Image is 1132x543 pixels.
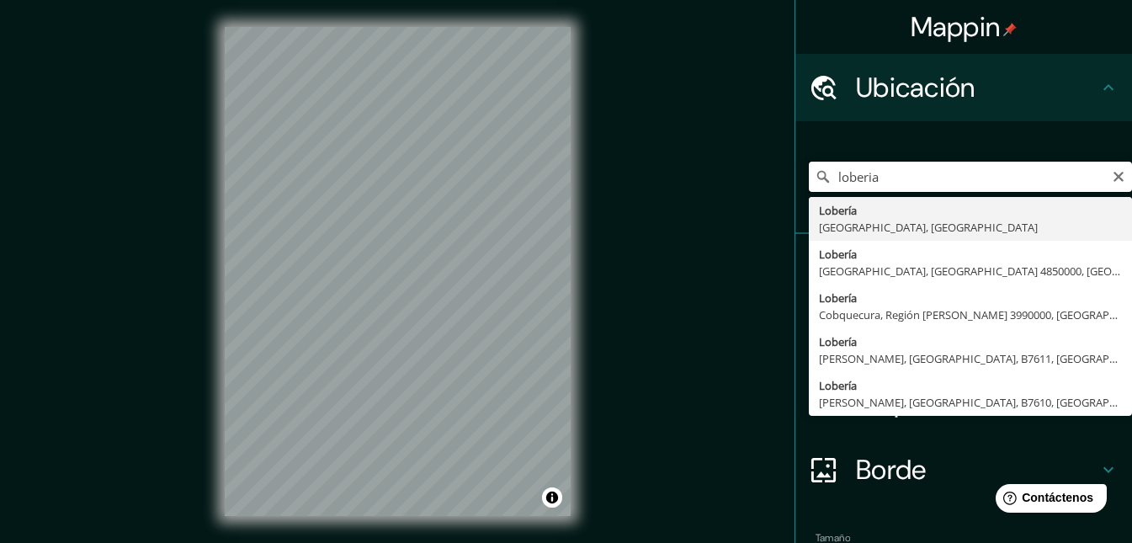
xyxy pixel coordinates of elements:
[819,247,857,262] font: Lobería
[1003,23,1017,36] img: pin-icon.png
[911,9,1001,45] font: Mappin
[809,162,1132,192] input: Elige tu ciudad o zona
[856,452,927,487] font: Borde
[542,487,562,508] button: Activar o desactivar atribución
[982,477,1113,524] iframe: Lanzador de widgets de ayuda
[819,378,857,393] font: Lobería
[795,369,1132,436] div: Disposición
[819,203,857,218] font: Lobería
[819,220,1038,235] font: [GEOGRAPHIC_DATA], [GEOGRAPHIC_DATA]
[856,70,975,105] font: Ubicación
[819,334,857,349] font: Lobería
[795,436,1132,503] div: Borde
[819,290,857,306] font: Lobería
[795,301,1132,369] div: Estilo
[795,54,1132,121] div: Ubicación
[225,27,571,516] canvas: Mapa
[795,234,1132,301] div: Patas
[1112,168,1125,184] button: Claro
